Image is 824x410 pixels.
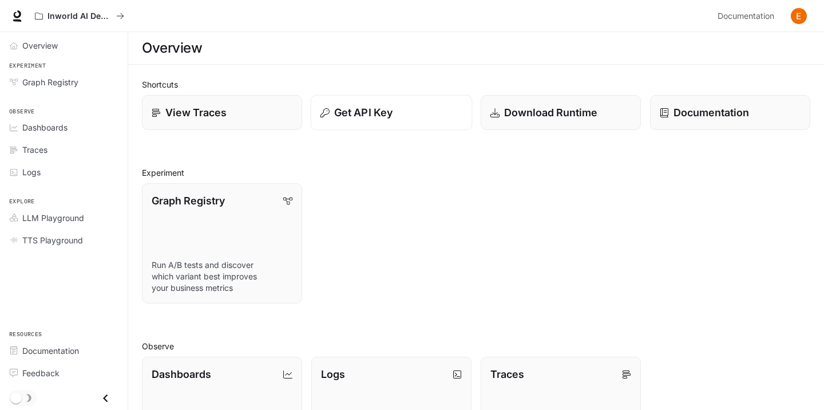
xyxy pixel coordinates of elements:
a: Documentation [650,95,810,130]
span: Logs [22,166,41,178]
p: Run A/B tests and discover which variant best improves your business metrics [152,259,292,294]
h2: Shortcuts [142,78,810,90]
p: Download Runtime [504,105,597,120]
a: Graph RegistryRun A/B tests and discover which variant best improves your business metrics [142,183,302,303]
a: Traces [5,140,123,160]
p: Documentation [674,105,749,120]
p: Logs [321,366,345,382]
button: Close drawer [93,387,118,410]
a: LLM Playground [5,208,123,228]
span: LLM Playground [22,212,84,224]
span: Dark mode toggle [10,391,22,404]
a: Logs [5,162,123,182]
p: Inworld AI Demos [47,11,112,21]
p: Dashboards [152,366,211,382]
button: All workspaces [30,5,129,27]
a: Graph Registry [5,72,123,92]
a: View Traces [142,95,302,130]
span: Documentation [718,9,774,23]
h1: Overview [142,37,202,60]
p: View Traces [165,105,227,120]
a: Documentation [713,5,783,27]
a: Dashboards [5,117,123,137]
h2: Experiment [142,167,810,179]
button: Get API Key [311,95,473,131]
a: Feedback [5,363,123,383]
button: User avatar [787,5,810,27]
span: Feedback [22,367,60,379]
span: Graph Registry [22,76,78,88]
span: Documentation [22,345,79,357]
span: Dashboards [22,121,68,133]
a: Download Runtime [481,95,641,130]
h2: Observe [142,340,810,352]
span: TTS Playground [22,234,83,246]
span: Traces [22,144,47,156]
a: TTS Playground [5,230,123,250]
span: Overview [22,40,58,52]
img: User avatar [791,8,807,24]
p: Get API Key [334,105,393,120]
a: Documentation [5,341,123,361]
p: Traces [490,366,524,382]
a: Overview [5,36,123,56]
p: Graph Registry [152,193,225,208]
